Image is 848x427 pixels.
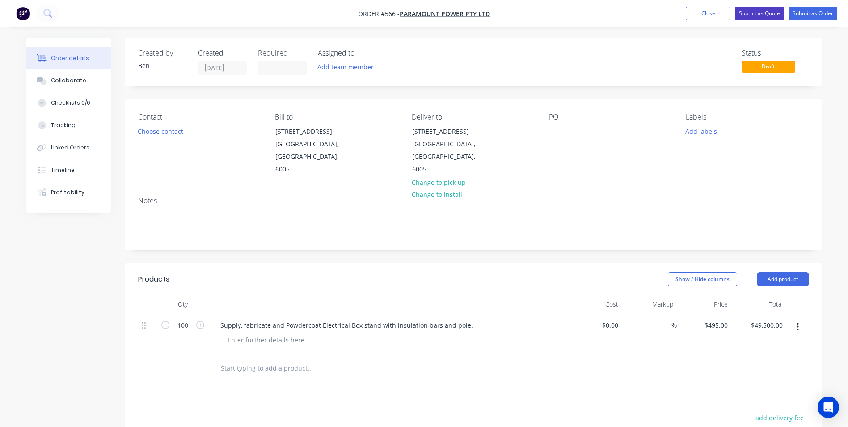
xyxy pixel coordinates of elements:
div: Created [198,49,247,57]
div: [STREET_ADDRESS] [412,125,486,138]
span: Order #566 - [358,9,400,18]
div: [STREET_ADDRESS][GEOGRAPHIC_DATA], [GEOGRAPHIC_DATA], 6005 [405,125,494,176]
button: Linked Orders [26,137,111,159]
button: Choose contact [133,125,188,137]
button: Show / Hide columns [668,272,737,286]
div: Markup [622,295,677,313]
button: Checklists 0/0 [26,92,111,114]
div: Ben [138,61,187,70]
button: Submit as Order [789,7,837,20]
div: Labels [686,113,808,121]
span: Draft [742,61,795,72]
button: Profitability [26,181,111,204]
div: PO [549,113,671,121]
div: Timeline [51,166,75,174]
a: Paramount Power Pty Ltd [400,9,490,18]
div: Assigned to [318,49,407,57]
div: Checklists 0/0 [51,99,90,107]
button: Timeline [26,159,111,181]
div: [STREET_ADDRESS] [275,125,350,138]
div: Linked Orders [51,144,89,152]
div: Contact [138,113,261,121]
div: [GEOGRAPHIC_DATA], [GEOGRAPHIC_DATA], 6005 [275,138,350,175]
div: Notes [138,196,809,205]
button: Order details [26,47,111,69]
div: Required [258,49,307,57]
button: Tracking [26,114,111,137]
div: Profitability [51,188,84,196]
div: Tracking [51,121,76,129]
div: Cost [567,295,622,313]
button: Add team member [312,61,378,73]
div: Open Intercom Messenger [818,397,839,418]
div: Supply, fabricate and Powdercoat Electrical Box stand with insulation bars and pole. [213,319,480,332]
img: Factory [16,7,30,20]
div: Collaborate [51,77,86,85]
div: Deliver to [412,113,534,121]
button: Submit as Quote [735,7,784,20]
button: Close [686,7,730,20]
button: Add product [757,272,809,286]
div: Status [742,49,809,57]
div: Order details [51,54,89,62]
button: Add team member [318,61,379,73]
button: Change to install [407,188,467,201]
div: [GEOGRAPHIC_DATA], [GEOGRAPHIC_DATA], 6005 [412,138,486,175]
button: Add labels [681,125,722,137]
div: Created by [138,49,187,57]
div: Bill to [275,113,397,121]
input: Start typing to add a product... [220,359,399,377]
span: % [671,320,677,330]
div: Price [677,295,732,313]
button: Change to pick up [407,176,470,188]
button: add delivery fee [751,412,809,424]
div: [STREET_ADDRESS][GEOGRAPHIC_DATA], [GEOGRAPHIC_DATA], 6005 [268,125,357,176]
div: Qty [156,295,210,313]
div: Total [731,295,786,313]
button: Collaborate [26,69,111,92]
div: Products [138,274,169,285]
